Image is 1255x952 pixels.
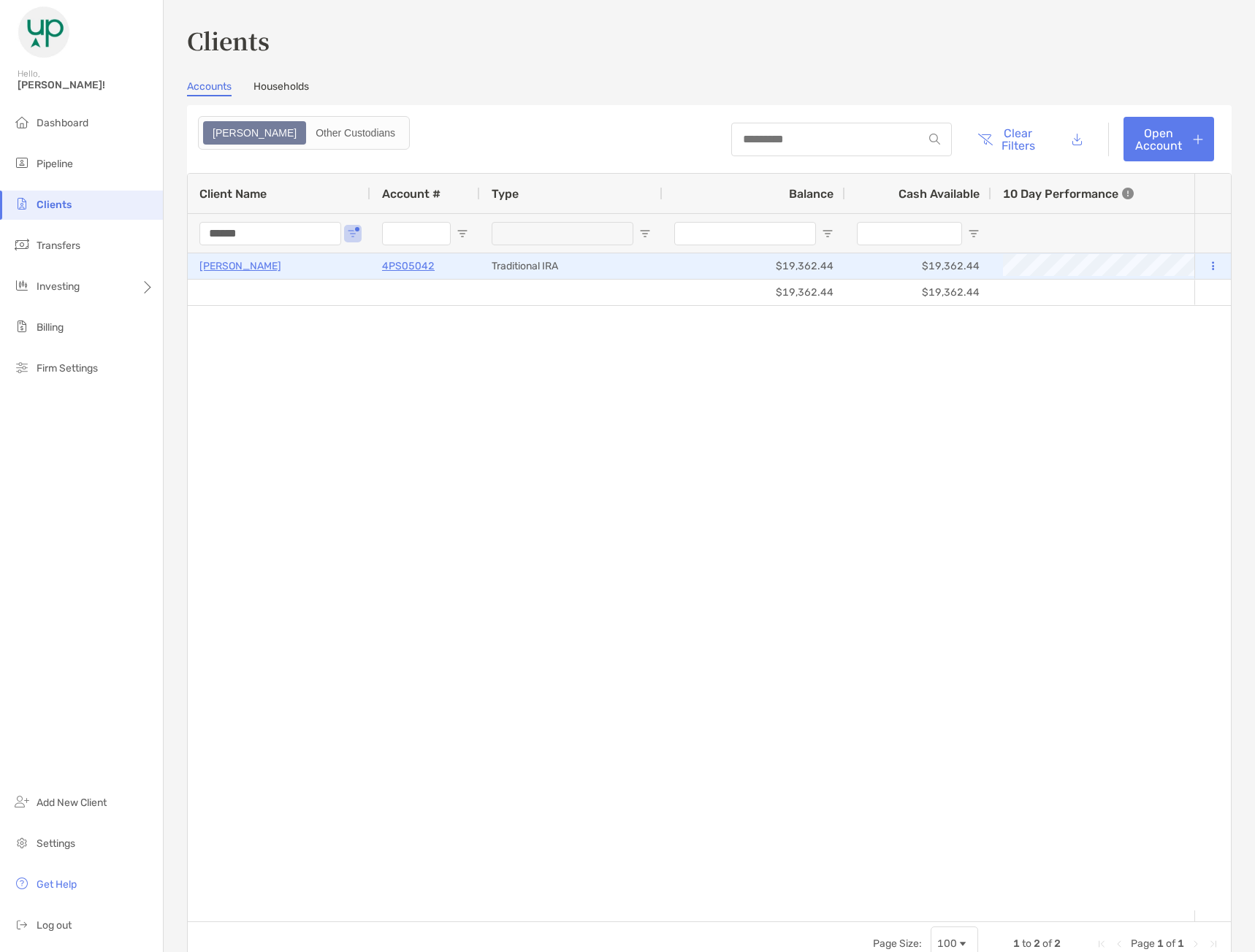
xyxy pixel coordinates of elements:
[18,79,154,91] span: [PERSON_NAME]!
[1208,938,1219,950] div: Last Page
[37,280,80,293] span: Investing
[937,937,957,950] div: 100
[199,187,267,201] span: Client Name
[199,257,281,275] a: [PERSON_NAME]
[13,875,31,892] img: get-help icon
[13,834,31,851] img: settings icon
[382,257,435,275] a: 4PS05042
[1042,937,1052,950] span: of
[845,280,991,305] div: $19,362.44
[1113,938,1125,950] div: Previous Page
[382,187,440,201] span: Account #
[663,280,845,305] div: $19,362.44
[198,116,410,150] div: segmented control
[929,134,940,145] img: input icon
[187,80,232,96] a: Accounts
[37,117,88,129] span: Dashboard
[37,321,64,334] span: Billing
[13,236,31,253] img: transfers icon
[187,23,1232,57] h3: Clients
[1003,174,1134,213] div: 10 Day Performance
[37,362,98,375] span: Firm Settings
[1131,937,1155,950] span: Page
[37,199,72,211] span: Clients
[1096,938,1107,950] div: First Page
[845,253,991,279] div: $19,362.44
[492,187,519,201] span: Type
[13,195,31,212] img: clients icon
[899,187,980,201] span: Cash Available
[1166,937,1175,950] span: of
[1178,937,1184,950] span: 1
[18,6,70,58] img: Zoe Logo
[457,228,468,239] button: Open Filter Menu
[857,222,962,245] input: Cash Available Filter Input
[13,318,31,335] img: billing icon
[873,937,922,950] div: Page Size:
[1022,937,1031,950] span: to
[639,228,651,239] button: Open Filter Menu
[37,796,107,809] span: Add New Client
[663,253,845,279] div: $19,362.44
[37,158,73,170] span: Pipeline
[822,228,834,239] button: Open Filter Menu
[13,154,31,172] img: pipeline icon
[1013,937,1020,950] span: 1
[1124,117,1214,161] a: Open Account
[13,358,31,376] img: firm-settings icon
[199,222,341,245] input: Client Name Filter Input
[37,878,77,891] span: Get Help
[205,123,305,143] div: Zoe
[968,228,980,239] button: Open Filter Menu
[480,253,663,279] div: Traditional IRA
[13,277,31,294] img: investing icon
[1190,938,1202,950] div: Next Page
[37,919,72,932] span: Log out
[253,80,309,96] a: Households
[37,837,75,850] span: Settings
[13,113,31,131] img: dashboard icon
[13,915,31,933] img: logout icon
[382,222,451,245] input: Account # Filter Input
[1157,937,1164,950] span: 1
[308,123,403,143] div: Other Custodians
[347,228,359,239] button: Open Filter Menu
[789,187,834,201] span: Balance
[966,117,1046,161] button: Clear Filters
[1034,937,1040,950] span: 2
[37,239,80,252] span: Transfers
[1054,937,1061,950] span: 2
[13,793,31,810] img: add_new_client icon
[674,222,816,245] input: Balance Filter Input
